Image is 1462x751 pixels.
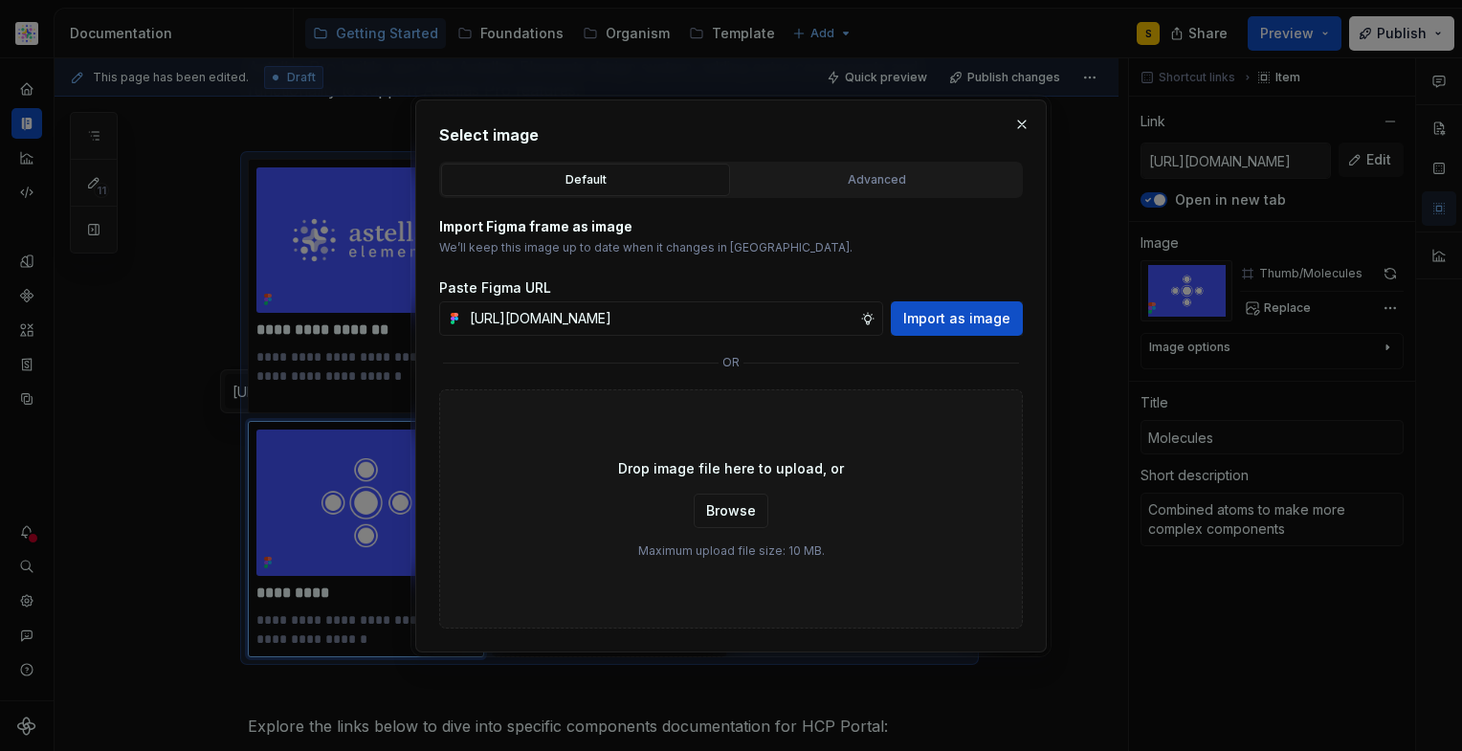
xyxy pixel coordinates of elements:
[439,240,1023,255] p: We’ll keep this image up to date when it changes in [GEOGRAPHIC_DATA].
[462,301,860,336] input: https://figma.com/file...
[903,309,1010,328] span: Import as image
[439,278,551,298] label: Paste Figma URL
[439,123,1023,146] h2: Select image
[638,543,825,559] p: Maximum upload file size: 10 MB.
[448,170,723,189] div: Default
[706,501,756,520] span: Browse
[891,301,1023,336] button: Import as image
[439,217,1023,236] p: Import Figma frame as image
[739,170,1014,189] div: Advanced
[618,459,844,478] p: Drop image file here to upload, or
[694,494,768,528] button: Browse
[722,355,740,370] p: or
